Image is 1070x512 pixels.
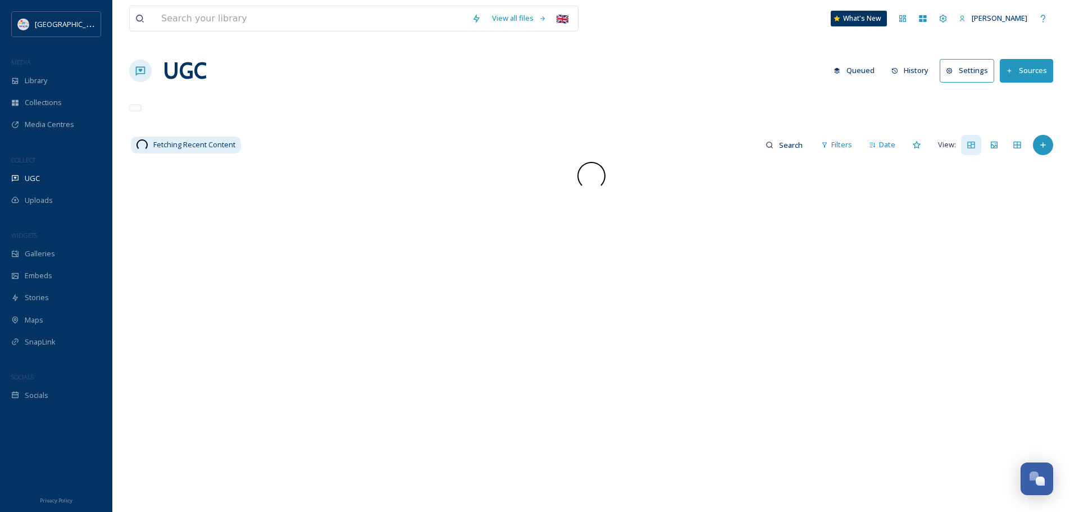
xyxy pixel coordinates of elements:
span: Maps [25,315,43,325]
a: Settings [940,59,1000,82]
a: View all files [486,7,552,29]
span: Library [25,75,47,86]
span: Galleries [25,248,55,259]
button: Open Chat [1021,463,1053,495]
button: Queued [828,60,880,81]
a: Queued [828,60,886,81]
span: UGC [25,173,40,184]
span: WIDGETS [11,231,37,239]
button: Settings [940,59,994,82]
span: View: [938,139,956,150]
span: Embeds [25,270,52,281]
span: SnapLink [25,337,56,347]
span: COLLECT [11,156,35,164]
a: Privacy Policy [40,493,72,506]
button: Sources [1000,59,1053,82]
a: [PERSON_NAME] [953,7,1033,29]
span: [GEOGRAPHIC_DATA] [35,19,106,29]
span: Collections [25,97,62,108]
img: HTZ_logo_EN.svg [18,19,29,30]
a: What's New [831,11,887,26]
input: Search [773,134,810,156]
span: Socials [25,390,48,401]
span: Date [879,139,895,150]
div: 🇬🇧 [552,8,572,29]
input: Search your library [156,6,466,31]
span: Privacy Policy [40,497,72,504]
a: UGC [163,54,207,88]
span: [PERSON_NAME] [972,13,1027,23]
span: Media Centres [25,119,74,130]
button: History [886,60,935,81]
span: SOCIALS [11,373,34,381]
span: Fetching Recent Content [153,139,235,150]
span: Filters [831,139,852,150]
a: History [886,60,940,81]
span: Uploads [25,195,53,206]
span: MEDIA [11,58,31,66]
span: Stories [25,292,49,303]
